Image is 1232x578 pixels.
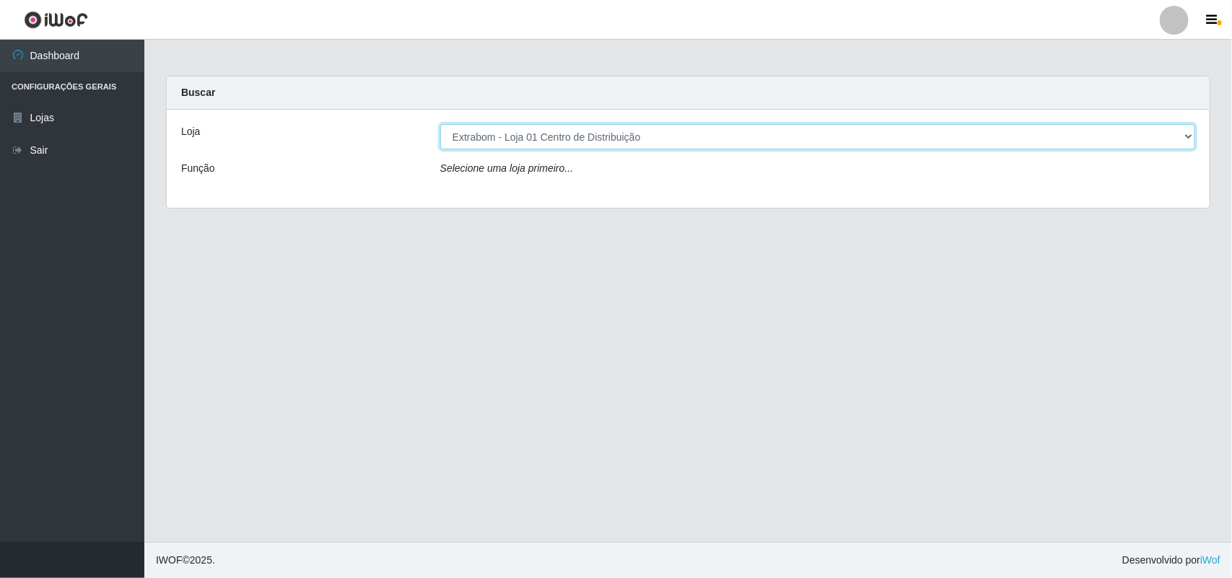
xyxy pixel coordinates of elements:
label: Loja [181,124,200,139]
span: © 2025 . [156,553,215,568]
i: Selecione uma loja primeiro... [440,162,573,174]
a: iWof [1200,554,1220,566]
img: CoreUI Logo [24,11,88,29]
span: Desenvolvido por [1122,553,1220,568]
strong: Buscar [181,87,215,98]
span: IWOF [156,554,183,566]
label: Função [181,161,215,176]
